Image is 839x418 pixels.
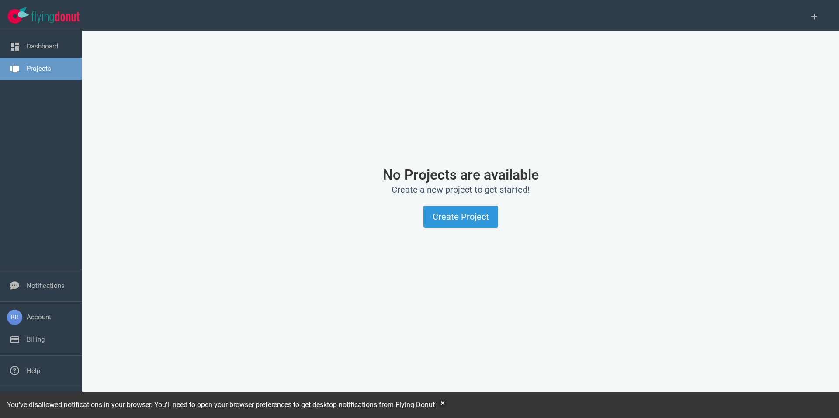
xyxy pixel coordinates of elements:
[27,65,51,73] a: Projects
[27,367,40,375] a: Help
[167,167,754,183] h1: No Projects are available
[31,11,80,23] img: Flying Donut text logo
[423,206,498,228] button: Create Project
[27,282,65,290] a: Notifications
[27,335,45,343] a: Billing
[27,42,58,50] a: Dashboard
[167,184,754,195] h2: Create a new project to get started!
[7,401,435,409] span: You've disallowed notifications in your browser. You'll need to open your browser preferences to ...
[27,313,51,321] a: Account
